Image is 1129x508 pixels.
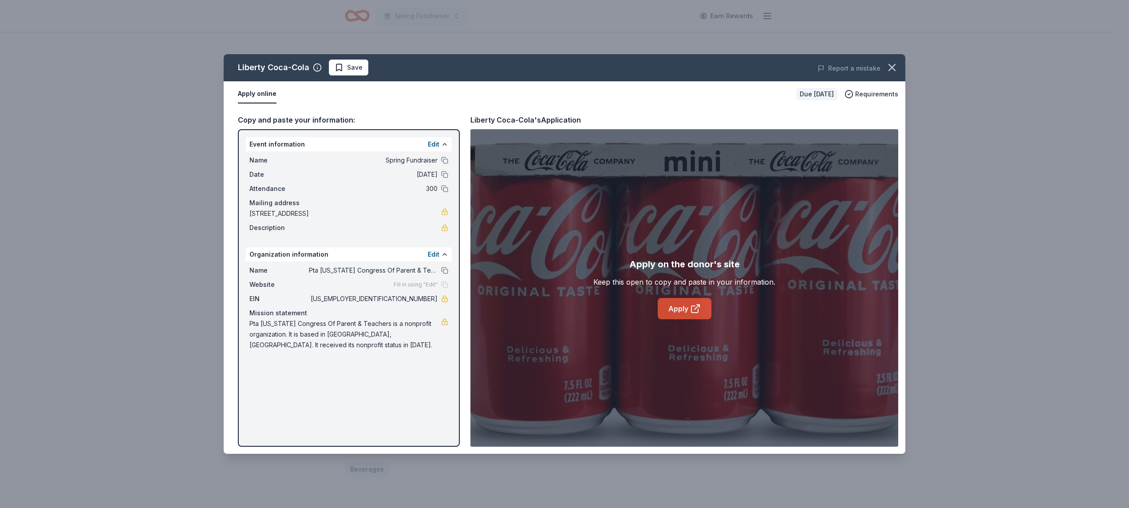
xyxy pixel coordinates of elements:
[593,277,775,287] div: Keep this open to copy and paste in your information.
[249,183,309,194] span: Attendance
[470,114,581,126] div: Liberty Coca-Cola's Application
[246,137,452,151] div: Event information
[249,169,309,180] span: Date
[249,155,309,166] span: Name
[249,198,448,208] div: Mailing address
[238,85,276,103] button: Apply online
[249,308,448,318] div: Mission statement
[855,89,898,99] span: Requirements
[246,247,452,262] div: Organization information
[238,60,309,75] div: Liberty Coca-Cola
[309,169,438,180] span: [DATE]
[845,89,898,99] button: Requirements
[249,294,309,304] span: EIN
[309,183,438,194] span: 300
[428,139,439,150] button: Edit
[249,318,441,350] span: Pta [US_STATE] Congress Of Parent & Teachers is a nonprofit organization. It is based in [GEOGRAP...
[249,279,309,290] span: Website
[249,222,309,233] span: Description
[238,114,460,126] div: Copy and paste your information:
[394,281,438,288] span: Fill in using "Edit"
[428,249,439,260] button: Edit
[817,63,880,74] button: Report a mistake
[347,62,363,73] span: Save
[249,208,441,219] span: [STREET_ADDRESS]
[629,257,740,271] div: Apply on the donor's site
[249,265,309,276] span: Name
[309,294,438,304] span: [US_EMPLOYER_IDENTIFICATION_NUMBER]
[796,88,837,100] div: Due [DATE]
[309,265,438,276] span: Pta [US_STATE] Congress Of Parent & Teachers
[658,298,711,319] a: Apply
[309,155,438,166] span: Spring Fundraiser
[329,60,368,75] button: Save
